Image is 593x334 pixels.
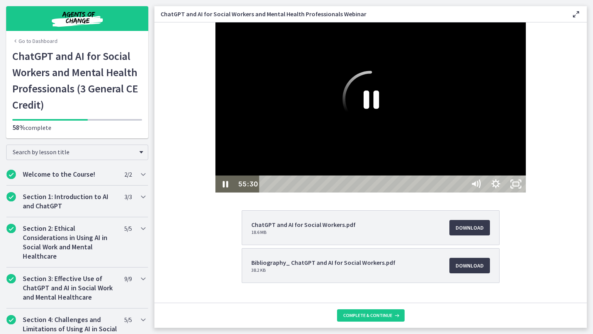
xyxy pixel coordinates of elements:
[311,153,331,170] button: Mute
[251,220,356,229] span: ChatGPT and AI for Social Workers.pdf
[12,48,142,113] h1: ChatGPT and AI for Social Workers and Mental Health Professionals (3 General CE Credit)
[343,312,392,319] span: Complete & continue
[124,170,132,179] span: 2 / 2
[188,48,244,105] button: Pause
[251,258,395,267] span: Bibliography_ ChatGPT and AI for Social Workers.pdf
[23,170,117,179] h2: Welcome to the Course!
[154,22,587,193] iframe: Video Lesson
[337,309,405,322] button: Complete & continue
[31,9,124,28] img: Agents of Change Social Work Test Prep
[351,153,371,170] button: Unfullscreen
[110,153,308,170] div: Playbar
[6,145,148,160] div: Search by lesson title
[13,148,136,156] span: Search by lesson title
[251,267,395,273] span: 38.2 KB
[124,274,132,283] span: 9 / 9
[23,224,117,261] h2: Section 2: Ethical Considerations in Using AI in Social Work and Mental Healthcare
[124,315,132,324] span: 5 / 5
[251,229,356,235] span: 18.6 MB
[124,192,132,201] span: 3 / 3
[61,153,81,170] button: Pause
[7,274,16,283] i: Completed
[456,261,484,270] span: Download
[456,223,484,232] span: Download
[449,258,490,273] a: Download
[7,315,16,324] i: Completed
[449,220,490,235] a: Download
[23,274,117,302] h2: Section 3: Effective Use of ChatGPT and AI in Social Work and Mental Healthcare
[331,153,351,170] button: Show settings menu
[7,170,16,179] i: Completed
[161,9,559,19] h3: ChatGPT and AI for Social Workers and Mental Health Professionals Webinar
[12,123,142,132] p: complete
[124,224,132,233] span: 5 / 5
[7,192,16,201] i: Completed
[23,192,117,211] h2: Section 1: Introduction to AI and ChatGPT
[12,123,25,132] span: 58%
[12,37,58,45] a: Go to Dashboard
[7,224,16,233] i: Completed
